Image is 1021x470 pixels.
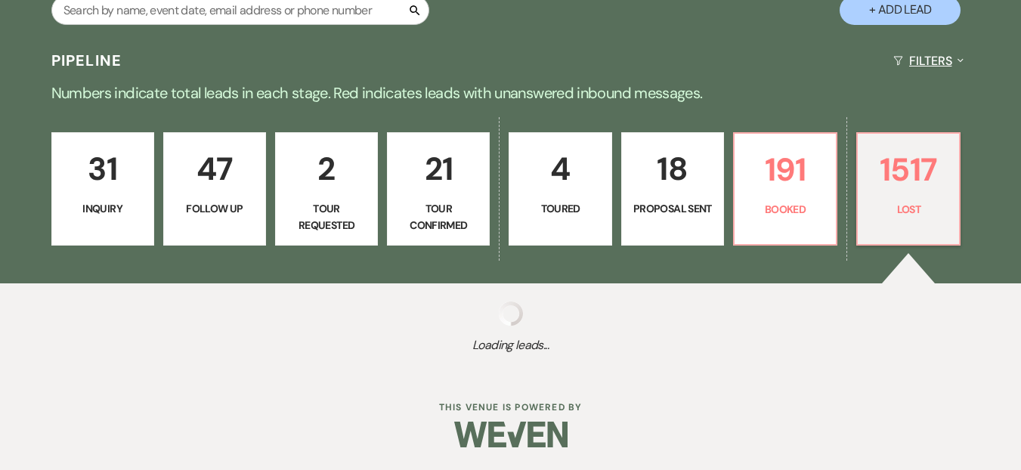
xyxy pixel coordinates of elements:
p: Proposal Sent [631,200,714,217]
p: 191 [744,144,827,195]
h3: Pipeline [51,50,122,71]
a: 21Tour Confirmed [387,132,490,246]
img: loading spinner [499,301,523,326]
p: Inquiry [61,200,144,217]
a: 47Follow Up [163,132,266,246]
a: 1517Lost [856,132,961,246]
p: Toured [518,200,602,217]
a: 31Inquiry [51,132,154,246]
a: 2Tour Requested [275,132,378,246]
p: Follow Up [173,200,256,217]
p: 21 [397,144,480,194]
a: 4Toured [509,132,611,246]
p: Tour Confirmed [397,200,480,234]
a: 191Booked [733,132,837,246]
p: 18 [631,144,714,194]
img: Weven Logo [454,408,568,461]
p: 47 [173,144,256,194]
span: Loading leads... [51,336,970,354]
p: Tour Requested [285,200,368,234]
p: Booked [744,201,827,218]
p: 1517 [867,144,950,195]
a: 18Proposal Sent [621,132,724,246]
button: Filters [887,41,970,81]
p: 2 [285,144,368,194]
p: 4 [518,144,602,194]
p: 31 [61,144,144,194]
p: Lost [867,201,950,218]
